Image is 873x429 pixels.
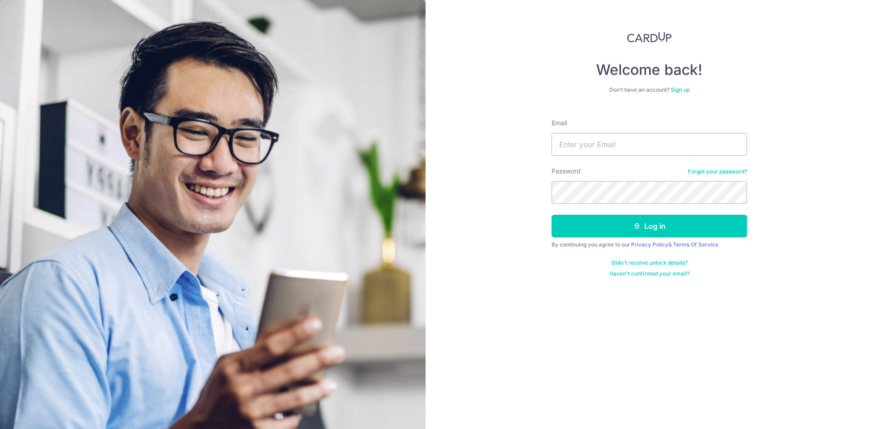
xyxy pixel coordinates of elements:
[552,167,581,176] label: Password
[552,118,567,128] label: Email
[552,61,747,79] h4: Welcome back!
[671,86,690,93] a: Sign up
[688,168,747,175] a: Forgot your password?
[627,32,672,43] img: CardUp Logo
[552,86,747,94] div: Don’t have an account?
[673,241,718,248] a: Terms Of Service
[552,241,747,248] div: By continuing you agree to our &
[631,241,668,248] a: Privacy Policy
[552,133,747,156] input: Enter your Email
[609,270,689,277] a: Haven't confirmed your email?
[612,259,687,266] a: Didn't receive unlock details?
[552,215,747,237] button: Log in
